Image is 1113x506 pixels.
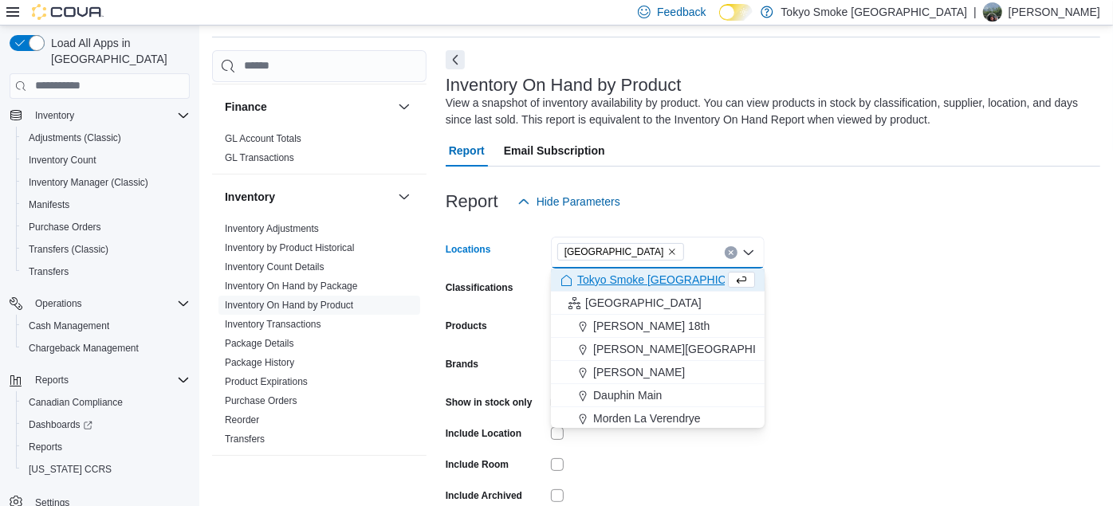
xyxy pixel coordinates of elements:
a: Cash Management [22,316,116,335]
span: Ontario [557,243,684,261]
button: Operations [29,294,88,313]
a: Dashboards [22,415,99,434]
button: Reports [16,436,196,458]
span: [PERSON_NAME] 18th [593,318,710,334]
span: Package History [225,356,294,369]
label: Locations [446,243,491,256]
span: Transfers [22,262,190,281]
label: Include Room [446,458,509,471]
button: [PERSON_NAME] [551,361,765,384]
a: Transfers [225,433,265,445]
span: Inventory Count [29,154,96,167]
span: Adjustments (Classic) [22,128,190,147]
button: Remove Ontario from selection in this group [667,247,677,257]
button: Morden La Verendrye [551,407,765,430]
a: Inventory Adjustments [225,223,319,234]
span: Morden La Verendrye [593,410,701,426]
button: Chargeback Management [16,337,196,359]
span: Adjustments (Classic) [29,131,121,144]
a: Package Details [225,338,294,349]
button: Dauphin Main [551,384,765,407]
label: Classifications [446,281,513,294]
span: Transfers [225,433,265,445]
span: Canadian Compliance [22,393,190,412]
span: Load All Apps in [GEOGRAPHIC_DATA] [45,35,190,67]
button: Transfers (Classic) [16,238,196,261]
span: Washington CCRS [22,460,190,479]
span: Purchase Orders [29,221,101,233]
span: Feedback [657,4,706,20]
button: Tokyo Smoke [GEOGRAPHIC_DATA] [551,269,765,292]
span: GL Transactions [225,151,294,164]
span: Dark Mode [719,21,720,22]
a: Purchase Orders [22,218,108,237]
span: Inventory Manager (Classic) [22,173,190,192]
span: [PERSON_NAME] [593,364,685,380]
h3: Inventory On Hand by Product [446,76,682,95]
a: Transfers (Classic) [22,240,115,259]
label: Products [446,320,487,332]
span: Manifests [22,195,190,214]
span: Inventory On Hand by Package [225,280,358,292]
button: Inventory [225,189,391,205]
button: Operations [3,292,196,315]
button: Clear input [725,246,737,259]
a: Manifests [22,195,76,214]
span: Inventory [35,109,74,122]
button: Transfers [16,261,196,283]
span: [GEOGRAPHIC_DATA] [564,244,664,260]
span: Purchase Orders [225,394,297,407]
a: Inventory On Hand by Package [225,280,358,292]
button: [GEOGRAPHIC_DATA] [551,292,765,315]
span: Dashboards [29,418,92,431]
a: Reorder [225,414,259,426]
span: Reports [22,437,190,457]
span: Operations [35,297,82,310]
a: Package History [225,357,294,368]
span: Chargeback Management [29,342,139,355]
span: Inventory Count [22,151,190,170]
a: Inventory Manager (Classic) [22,173,155,192]
span: Inventory Manager (Classic) [29,176,148,189]
span: Chargeback Management [22,339,190,358]
span: Reports [29,371,190,390]
h3: Finance [225,99,267,115]
img: Cova [32,4,104,20]
a: [US_STATE] CCRS [22,460,118,479]
label: Include Location [446,427,521,440]
span: Tokyo Smoke [GEOGRAPHIC_DATA] [577,272,764,288]
span: Transfers [29,265,69,278]
span: Cash Management [29,320,109,332]
button: Next [446,50,465,69]
div: View a snapshot of inventory availability by product. You can view products in stock by classific... [446,95,1092,128]
button: Inventory Count [16,149,196,171]
span: Inventory [29,106,190,125]
span: Inventory On Hand by Product [225,299,353,312]
button: Inventory [395,187,414,206]
button: Reports [3,369,196,391]
button: Adjustments (Classic) [16,127,196,149]
span: [GEOGRAPHIC_DATA] [585,295,702,311]
span: Package Details [225,337,294,350]
button: Inventory [3,104,196,127]
a: Purchase Orders [225,395,297,406]
button: Purchase Orders [16,216,196,238]
span: Inventory Count Details [225,261,324,273]
a: Chargeback Management [22,339,145,358]
a: Canadian Compliance [22,393,129,412]
a: Reports [22,437,69,457]
span: Transfers (Classic) [29,243,108,256]
button: Inventory Manager (Classic) [16,171,196,194]
span: Reports [29,441,62,453]
button: Inventory [29,106,81,125]
button: Reports [29,371,75,390]
button: Cash Management [16,315,196,337]
h3: Inventory [225,189,275,205]
a: Inventory by Product Historical [225,242,355,253]
button: [PERSON_NAME] 18th [551,315,765,338]
span: Dashboards [22,415,190,434]
button: Close list of options [742,246,755,259]
span: GL Account Totals [225,132,301,145]
span: Hide Parameters [537,194,620,210]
